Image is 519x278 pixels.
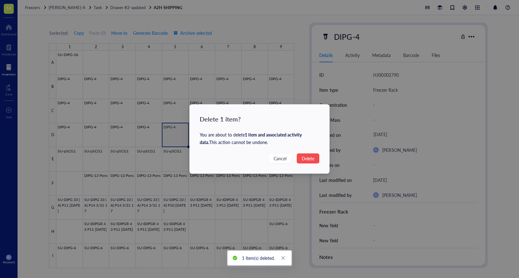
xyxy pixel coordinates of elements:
[302,155,314,162] span: Delete
[297,153,319,163] button: Delete
[280,255,287,261] a: Close
[200,115,319,123] div: Delete 1 item?
[200,131,302,145] strong: 1 item and associated activity data .
[281,256,285,260] span: close
[200,131,319,146] div: You are about to delete This action cannot be undone.
[274,155,286,162] span: Cancel
[268,153,292,163] button: Cancel
[242,255,275,261] div: 1 item(s) deleted.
